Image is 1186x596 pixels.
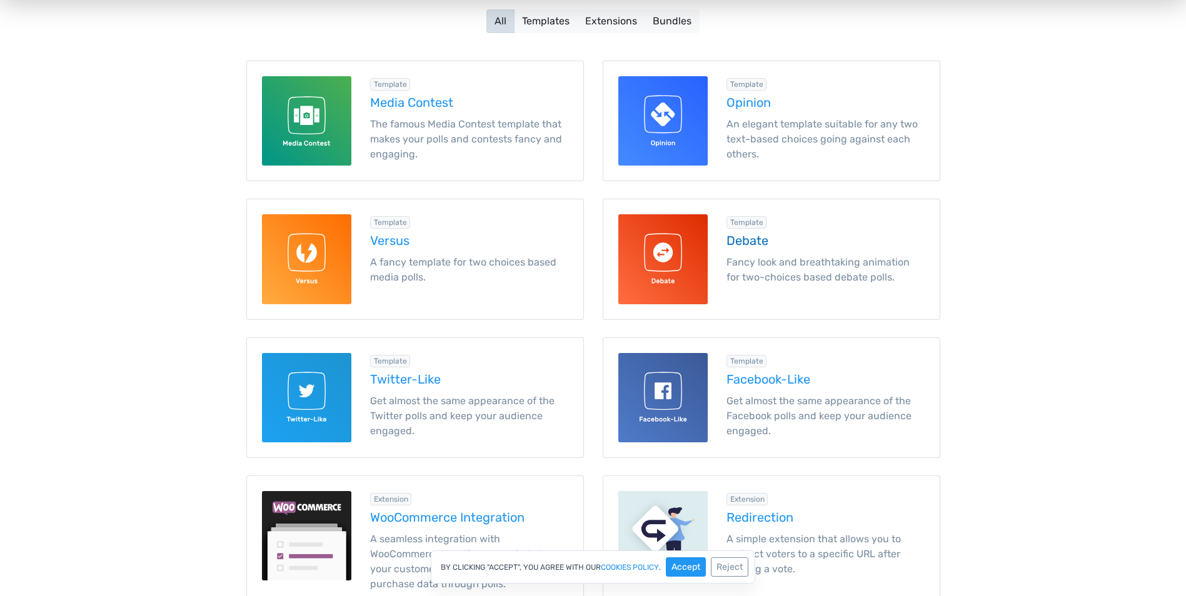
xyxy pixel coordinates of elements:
[262,76,351,166] img: Media Contest for TotalPoll
[246,337,584,458] a: Twitter-Like for TotalPoll Template Twitter-Like Get almost the same appearance of the Twitter po...
[370,510,568,524] h5: WooCommerce Integration extension for TotalPoll
[603,337,940,458] a: Facebook-Like for TotalPoll Template Facebook-Like Get almost the same appearance of the Facebook...
[262,491,351,580] img: WooCommerce Integration for TotalPoll
[514,9,578,33] button: Templates
[431,550,755,584] div: By clicking "Accept", you agree with our .
[618,76,708,166] img: Opinion for TotalPoll
[726,493,768,505] div: Extension
[711,557,748,577] button: Reject
[246,199,584,319] a: Versus for TotalPoll Template Versus A fancy template for two choices based media polls.
[726,255,925,285] p: Fancy look and breathtaking animation for two-choices based debate polls.
[370,234,568,247] h5: Versus template for TotalPoll
[370,255,568,285] p: A fancy template for two choices based media polls.
[370,117,568,162] p: The famous Media Contest template that makes your polls and contests fancy and engaging.
[726,394,925,439] p: Get almost the same appearance of the Facebook polls and keep your audience engaged.
[726,355,767,367] div: Template
[246,61,584,181] a: Media Contest for TotalPoll Template Media Contest The famous Media Contest template that makes y...
[370,78,411,91] div: Template
[603,61,940,181] a: Opinion for TotalPoll Template Opinion An elegant template suitable for any two text-based choice...
[370,394,568,439] p: Get almost the same appearance of the Twitter polls and keep your audience engaged.
[645,9,700,33] button: Bundles
[603,199,940,319] a: Debate for TotalPoll Template Debate Fancy look and breathtaking animation for two-choices based ...
[370,216,411,229] div: Template
[726,117,925,162] p: An elegant template suitable for any two text-based choices going against each others.
[577,9,645,33] button: Extensions
[666,557,706,577] button: Accept
[370,532,568,592] p: A seamless integration with WooCommerce WordPress plugin to know your customers better by collect...
[726,372,925,386] h5: Facebook-Like template for TotalPoll
[370,372,568,386] h5: Twitter-Like template for TotalPoll
[601,564,659,571] a: cookies policy
[618,214,708,304] img: Debate for TotalPoll
[726,96,925,109] h5: Opinion template for TotalPoll
[726,234,925,247] h5: Debate template for TotalPoll
[262,353,351,442] img: Twitter-Like for TotalPoll
[726,216,767,229] div: Template
[726,510,925,524] h5: Redirection extension for TotalPoll
[486,9,515,33] button: All
[370,493,412,505] div: Extension
[618,491,708,580] img: Redirection for TotalPoll
[370,355,411,367] div: Template
[726,78,767,91] div: Template
[370,96,568,109] h5: Media Contest template for TotalPoll
[618,353,708,442] img: Facebook-Like for TotalPoll
[726,532,925,577] p: A simple extension that allows you to redirect voters to a specific URL after casting a vote.
[262,214,351,304] img: Versus for TotalPoll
